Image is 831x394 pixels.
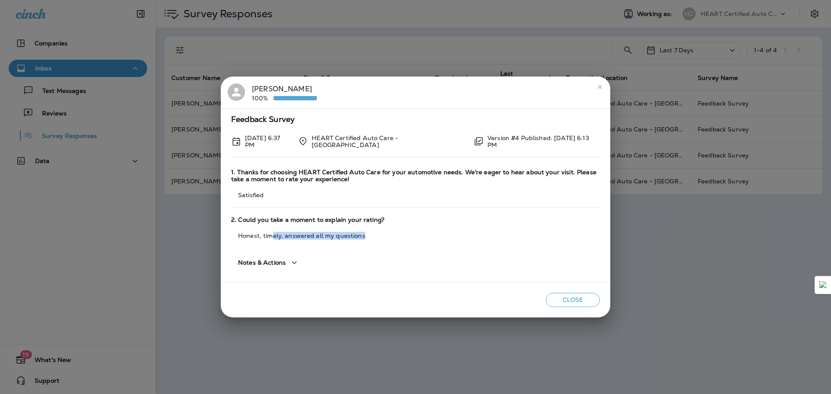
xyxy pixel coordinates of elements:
[312,135,467,148] p: HEART Certified Auto Care - [GEOGRAPHIC_DATA]
[231,250,306,275] button: Notes & Actions
[487,135,600,148] p: Version #4 Published: [DATE] 6:13 PM
[819,281,827,289] img: Detect Auto
[231,232,600,239] p: Honest, timely, answered all my questions
[238,259,286,266] span: Notes & Actions
[231,192,600,199] p: Satisfied
[231,169,600,183] span: 1. Thanks for choosing HEART Certified Auto Care for your automotive needs. We're eager to hear a...
[231,116,600,123] span: Feedback Survey
[252,95,274,102] p: 100%
[252,83,317,102] div: [PERSON_NAME]
[245,135,291,148] p: Aug 18, 2025 6:37 PM
[546,293,600,307] button: Close
[231,216,600,224] span: 2. Could you take a moment to explain your rating?
[593,80,607,94] button: close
